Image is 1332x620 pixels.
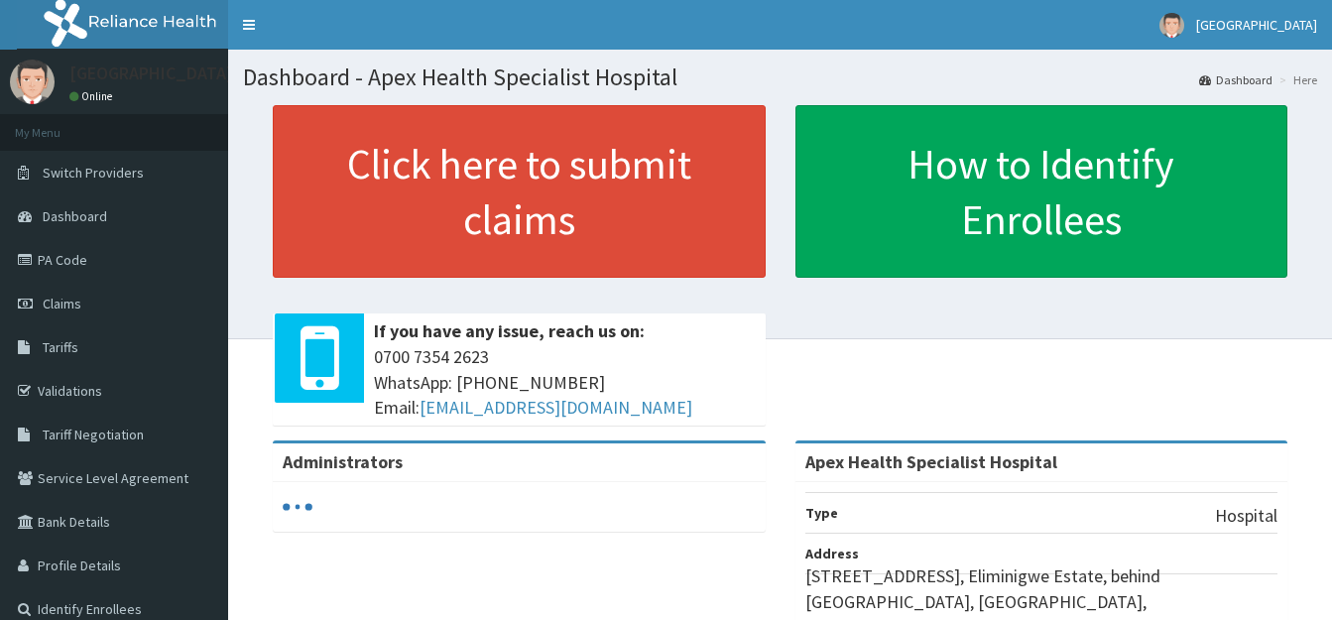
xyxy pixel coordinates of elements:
[374,344,756,421] span: 0700 7354 2623 WhatsApp: [PHONE_NUMBER] Email:
[283,492,312,522] svg: audio-loading
[69,64,233,82] p: [GEOGRAPHIC_DATA]
[795,105,1288,278] a: How to Identify Enrollees
[374,319,645,342] b: If you have any issue, reach us on:
[1159,13,1184,38] img: User Image
[1199,71,1272,88] a: Dashboard
[10,60,55,104] img: User Image
[69,89,117,103] a: Online
[420,396,692,419] a: [EMAIL_ADDRESS][DOMAIN_NAME]
[1274,71,1317,88] li: Here
[43,338,78,356] span: Tariffs
[243,64,1317,90] h1: Dashboard - Apex Health Specialist Hospital
[805,504,838,522] b: Type
[805,450,1057,473] strong: Apex Health Specialist Hospital
[43,164,144,182] span: Switch Providers
[805,545,859,562] b: Address
[283,450,403,473] b: Administrators
[273,105,766,278] a: Click here to submit claims
[1215,503,1277,529] p: Hospital
[43,426,144,443] span: Tariff Negotiation
[43,207,107,225] span: Dashboard
[1196,16,1317,34] span: [GEOGRAPHIC_DATA]
[43,295,81,312] span: Claims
